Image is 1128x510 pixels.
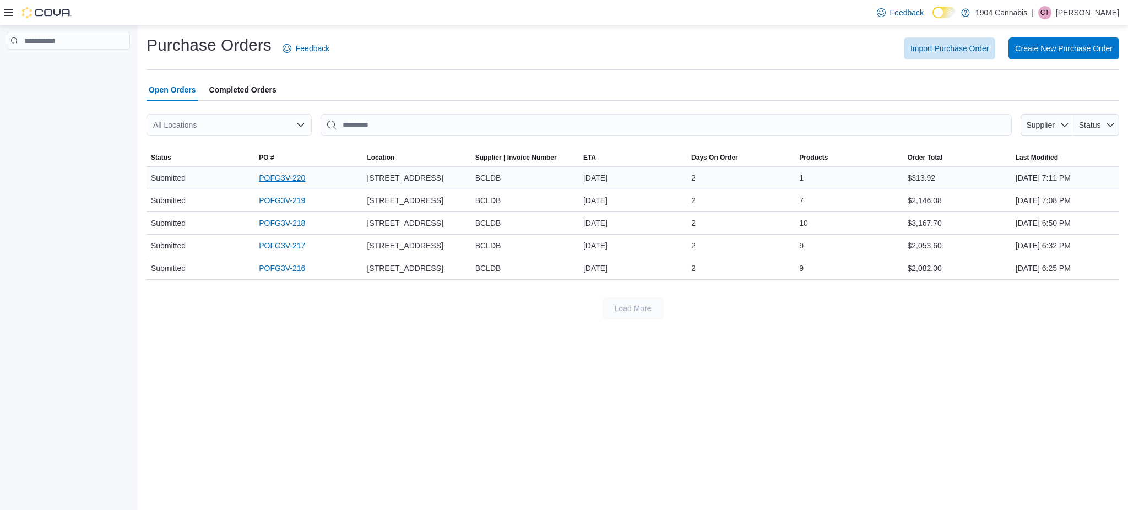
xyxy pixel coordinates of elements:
div: [DATE] [579,257,687,279]
span: [STREET_ADDRESS] [367,239,443,252]
span: [STREET_ADDRESS] [367,194,443,207]
div: BCLDB [471,212,579,234]
a: POFG3V-220 [259,171,305,185]
span: 9 [799,239,804,252]
div: [DATE] [579,235,687,257]
button: Supplier [1021,114,1073,136]
div: [DATE] 6:32 PM [1011,235,1119,257]
button: Order Total [903,149,1011,166]
span: 7 [799,194,804,207]
a: POFG3V-219 [259,194,305,207]
a: POFG3V-218 [259,216,305,230]
span: Submitted [151,216,186,230]
div: Cody Tomlinson [1038,6,1051,19]
span: CT [1040,6,1049,19]
div: [DATE] [579,189,687,211]
span: Submitted [151,171,186,185]
a: POFG3V-216 [259,262,305,275]
img: Cova [22,7,72,18]
p: [PERSON_NAME] [1056,6,1119,19]
h1: Purchase Orders [147,34,272,56]
span: [STREET_ADDRESS] [367,262,443,275]
span: Status [1079,121,1101,129]
div: [DATE] 6:25 PM [1011,257,1119,279]
button: Supplier | Invoice Number [471,149,579,166]
div: $2,053.60 [903,235,1011,257]
div: [DATE] 7:08 PM [1011,189,1119,211]
span: Load More [615,303,652,314]
div: BCLDB [471,189,579,211]
button: Days On Order [687,149,795,166]
div: BCLDB [471,257,579,279]
p: | [1032,6,1034,19]
input: This is a search bar. After typing your query, hit enter to filter the results lower in the page. [321,114,1012,136]
span: Submitted [151,262,186,275]
div: $2,146.08 [903,189,1011,211]
span: 1 [799,171,804,185]
button: Last Modified [1011,149,1119,166]
button: ETA [579,149,687,166]
span: Submitted [151,239,186,252]
div: $313.92 [903,167,1011,189]
a: Feedback [872,2,928,24]
button: Status [147,149,254,166]
span: ETA [583,153,596,162]
span: 2 [691,262,696,275]
div: Location [367,153,394,162]
span: 2 [691,194,696,207]
nav: Complex example [7,52,130,78]
span: Days On Order [691,153,738,162]
button: Create New Purchase Order [1008,37,1119,59]
input: Dark Mode [932,7,956,18]
span: 2 [691,216,696,230]
span: [STREET_ADDRESS] [367,216,443,230]
button: PO # [254,149,362,166]
span: Create New Purchase Order [1015,43,1113,54]
span: Feedback [890,7,924,18]
button: Products [795,149,903,166]
span: Completed Orders [209,79,276,101]
a: POFG3V-217 [259,239,305,252]
span: Submitted [151,194,186,207]
span: 10 [799,216,808,230]
div: [DATE] [579,212,687,234]
button: Load More [602,297,664,319]
span: [STREET_ADDRESS] [367,171,443,185]
div: [DATE] 6:50 PM [1011,212,1119,234]
div: [DATE] [579,167,687,189]
button: Status [1073,114,1119,136]
span: Order Total [908,153,943,162]
span: Status [151,153,171,162]
div: $2,082.00 [903,257,1011,279]
div: $3,167.70 [903,212,1011,234]
div: [DATE] 7:11 PM [1011,167,1119,189]
span: PO # [259,153,274,162]
div: BCLDB [471,167,579,189]
span: Supplier | Invoice Number [475,153,557,162]
span: Import Purchase Order [910,43,989,54]
button: Open list of options [296,121,305,129]
span: 2 [691,171,696,185]
span: 9 [799,262,804,275]
p: 1904 Cannabis [975,6,1027,19]
button: Import Purchase Order [904,37,995,59]
div: BCLDB [471,235,579,257]
span: Last Modified [1016,153,1058,162]
span: 2 [691,239,696,252]
a: Feedback [278,37,334,59]
span: Feedback [296,43,329,54]
span: Supplier [1027,121,1055,129]
span: Open Orders [149,79,196,101]
button: Location [362,149,470,166]
span: Products [799,153,828,162]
